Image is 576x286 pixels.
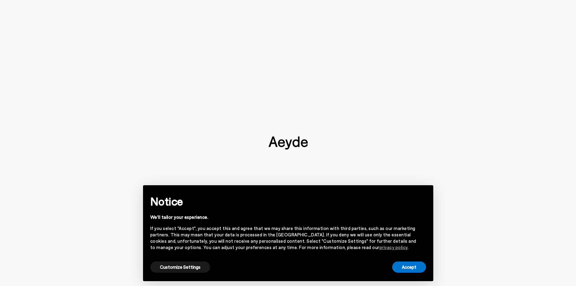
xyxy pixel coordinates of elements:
div: If you select "Accept", you accept this and agree that we may share this information with third p... [150,225,416,251]
h2: Notice [150,193,416,209]
button: Accept [392,261,426,273]
div: We'll tailor your experience. [150,214,416,220]
span: × [421,190,426,199]
a: privacy policy [379,245,408,250]
button: Customize Settings [150,261,210,273]
button: Close this notice [416,187,431,202]
img: footer-logo.svg [268,136,308,150]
